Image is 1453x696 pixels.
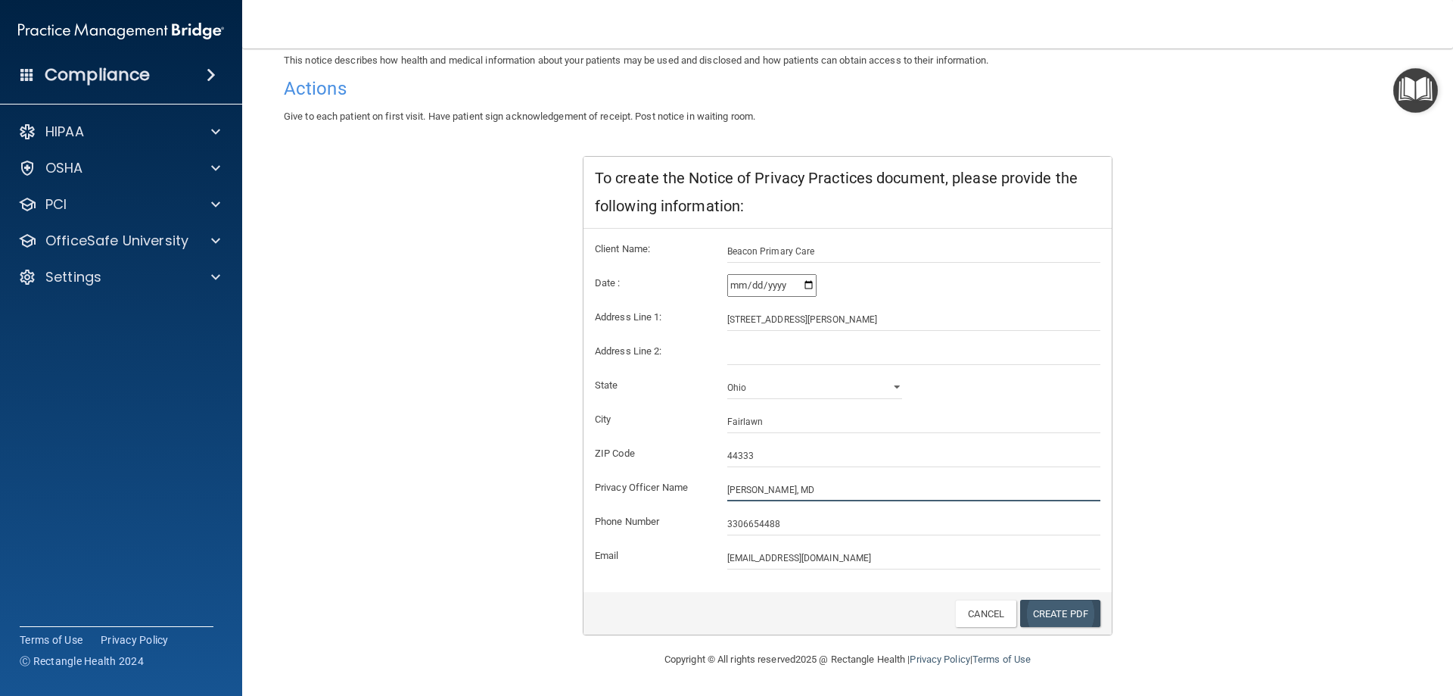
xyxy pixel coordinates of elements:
a: Terms of Use [972,654,1031,665]
label: Address Line 1: [583,308,716,326]
div: To create the Notice of Privacy Practices document, please provide the following information: [583,157,1112,229]
span: This notice describes how health and medical information about your patients may be used and disc... [284,55,988,66]
label: Email [583,547,716,565]
h4: Actions [284,79,1411,98]
p: OfficeSafe University [45,232,188,250]
a: HIPAA [18,123,220,141]
label: City [583,410,716,429]
span: Ⓒ Rectangle Health 2024 [20,654,144,669]
a: Terms of Use [20,632,82,648]
span: Give to each patient on first visit. Have patient sign acknowledgement of receipt. Post notice in... [284,111,755,122]
input: _____ [727,445,1101,467]
p: HIPAA [45,123,84,141]
a: Create PDF [1020,600,1100,628]
p: PCI [45,195,67,214]
a: OSHA [18,159,220,177]
a: OfficeSafe University [18,232,220,250]
label: ZIP Code [583,445,716,463]
p: OSHA [45,159,83,177]
h4: Compliance [45,64,150,86]
button: Open Resource Center [1393,68,1438,113]
a: Settings [18,268,220,286]
label: State [583,376,716,395]
label: Privacy Officer Name [583,479,716,497]
a: Cancel [955,600,1016,628]
label: Phone Number [583,513,716,531]
a: Privacy Policy [910,654,969,665]
a: Privacy Policy [101,632,169,648]
p: Settings [45,268,101,286]
label: Address Line 2: [583,342,716,360]
div: Copyright © All rights reserved 2025 @ Rectangle Health | | [571,635,1124,684]
img: PMB logo [18,16,224,46]
a: PCI [18,195,220,214]
label: Date : [583,274,716,292]
label: Client Name: [583,240,716,258]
